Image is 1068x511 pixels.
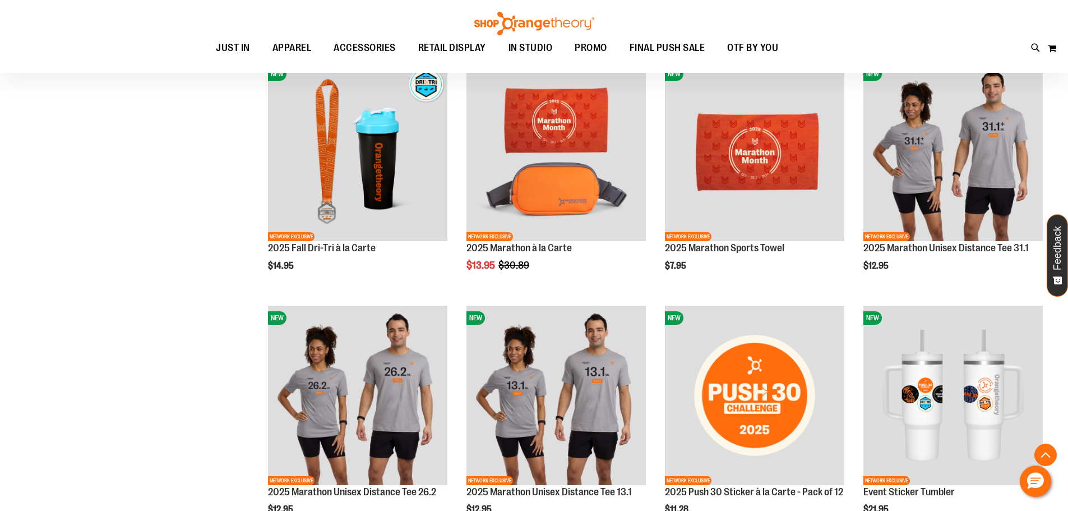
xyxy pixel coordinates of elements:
span: Feedback [1052,226,1063,270]
a: 2025 Marathon à la Carte [466,242,572,254]
img: 2025 Push 30 Sticker à la Carte - Pack of 12 [665,306,844,485]
span: $14.95 [268,261,295,271]
span: NEW [268,311,286,325]
span: NETWORK EXCLUSIVE [268,232,315,241]
div: product [461,56,651,300]
img: 2025 Marathon à la Carte [466,62,646,241]
span: RETAIL DISPLAY [418,35,486,61]
span: NETWORK EXCLUSIVE [268,476,315,485]
a: IN STUDIO [497,35,564,61]
a: 2025 Push 30 Sticker à la Carte - Pack of 12 [665,486,843,498]
a: 2025 Marathon Sports TowelNEWNETWORK EXCLUSIVE [665,62,844,243]
span: $7.95 [665,261,688,271]
a: APPAREL [261,35,323,61]
span: PROMO [575,35,607,61]
a: Event Sticker Tumbler [863,486,955,498]
span: NETWORK EXCLUSIVE [863,476,910,485]
img: 2025 Marathon Unisex Distance Tee 26.2 [268,306,447,485]
a: 2025 Marathon Unisex Distance Tee 26.2NEWNETWORK EXCLUSIVE [268,306,447,487]
span: NEW [268,67,286,81]
img: Shop Orangetheory [473,12,596,35]
span: FINAL PUSH SALE [630,35,705,61]
a: 2025 Fall Dri-Tri à la CarteNEWNETWORK EXCLUSIVE [268,62,447,243]
span: $12.95 [863,261,890,271]
a: 2025 Marathon Sports Towel [665,242,784,254]
span: NEW [863,311,882,325]
a: JUST IN [205,35,261,61]
span: OTF BY YOU [727,35,778,61]
a: 2025 Marathon Unisex Distance Tee 26.2 [268,486,436,498]
a: 2025 Marathon Unisex Distance Tee 31.1 [863,242,1029,254]
img: 2025 Marathon Unisex Distance Tee 13.1 [466,306,646,485]
span: NETWORK EXCLUSIVE [466,476,513,485]
button: Back To Top [1034,444,1057,466]
a: 2025 Marathon à la CarteNETWORK EXCLUSIVE [466,62,646,243]
span: NEW [863,67,882,81]
span: NEW [665,67,683,81]
a: OTF BY YOU [716,35,789,61]
span: NETWORK EXCLUSIVE [665,476,711,485]
img: 2025 Marathon Sports Towel [665,62,844,241]
span: NETWORK EXCLUSIVE [665,232,711,241]
img: 2025 Marathon Unisex Distance Tee 31.1 [863,62,1043,241]
a: OTF 40 oz. Sticker TumblerNEWNETWORK EXCLUSIVE [863,306,1043,487]
a: ACCESSORIES [322,35,407,61]
span: ACCESSORIES [334,35,396,61]
div: product [858,56,1048,300]
span: NETWORK EXCLUSIVE [863,232,910,241]
span: IN STUDIO [508,35,553,61]
button: Feedback - Show survey [1047,214,1068,297]
img: OTF 40 oz. Sticker Tumbler [863,306,1043,485]
img: 2025 Fall Dri-Tri à la Carte [268,62,447,241]
div: product [659,56,850,300]
span: JUST IN [216,35,250,61]
span: NEW [466,311,485,325]
span: $13.95 [466,260,497,271]
a: 2025 Fall Dri-Tri à la Carte [268,242,376,254]
a: PROMO [563,35,618,61]
div: product [262,56,453,300]
a: 2025 Marathon Unisex Distance Tee 31.1NEWNETWORK EXCLUSIVE [863,62,1043,243]
a: 2025 Push 30 Sticker à la Carte - Pack of 12NEWNETWORK EXCLUSIVE [665,306,844,487]
span: APPAREL [272,35,312,61]
a: RETAIL DISPLAY [407,35,497,61]
span: $30.89 [498,260,531,271]
a: 2025 Marathon Unisex Distance Tee 13.1 [466,486,632,498]
a: FINAL PUSH SALE [618,35,716,61]
span: NEW [665,311,683,325]
span: NETWORK EXCLUSIVE [466,232,513,241]
a: 2025 Marathon Unisex Distance Tee 13.1NEWNETWORK EXCLUSIVE [466,306,646,487]
button: Hello, have a question? Let’s chat. [1020,466,1051,497]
